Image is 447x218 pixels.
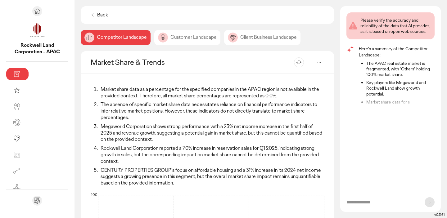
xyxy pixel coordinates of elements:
[154,30,220,45] div: Customer Landscape
[228,33,238,42] img: image
[6,42,68,55] p: Rockwell Land Corporation - APAC
[84,33,94,42] img: image
[99,101,324,121] li: The absence of specific market share data necessitates reliance on financial performance indicato...
[360,17,432,34] div: Please verify the accuracy and reliability of the data that AI provides, as it is based on open w...
[158,33,168,42] img: image
[224,30,300,45] div: Client Business Landscape
[99,86,324,99] li: Market share data as a percentage for the specified companies in the APAC region is not available...
[91,193,98,198] div: 100
[99,167,324,186] li: CENTURY PROPERTIES GROUP's focus on affordable housing and a 31% increase in its 2024 net income ...
[366,80,435,97] li: Key players like Megaworld and Rockwell Land show growth potential.
[359,46,435,58] p: Here's a summary of the Competitor Landscape:
[366,60,435,78] li: The APAC real estate market is fragmented, with "Others" holding 100% market share.
[97,12,108,18] p: Back
[99,145,324,164] li: Rockwell Land Corporation reported a 70% increase in reservation sales for Q1 2025, indicating st...
[32,196,42,206] div: Send feedback
[294,57,304,67] button: Refresh
[99,123,324,143] li: Megaworld Corporation shows strong performance with a 23% net income increase in the first half o...
[81,30,151,45] div: Competitor Landscape
[91,57,165,67] h2: Market Share & Trends
[26,20,48,42] img: project avatar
